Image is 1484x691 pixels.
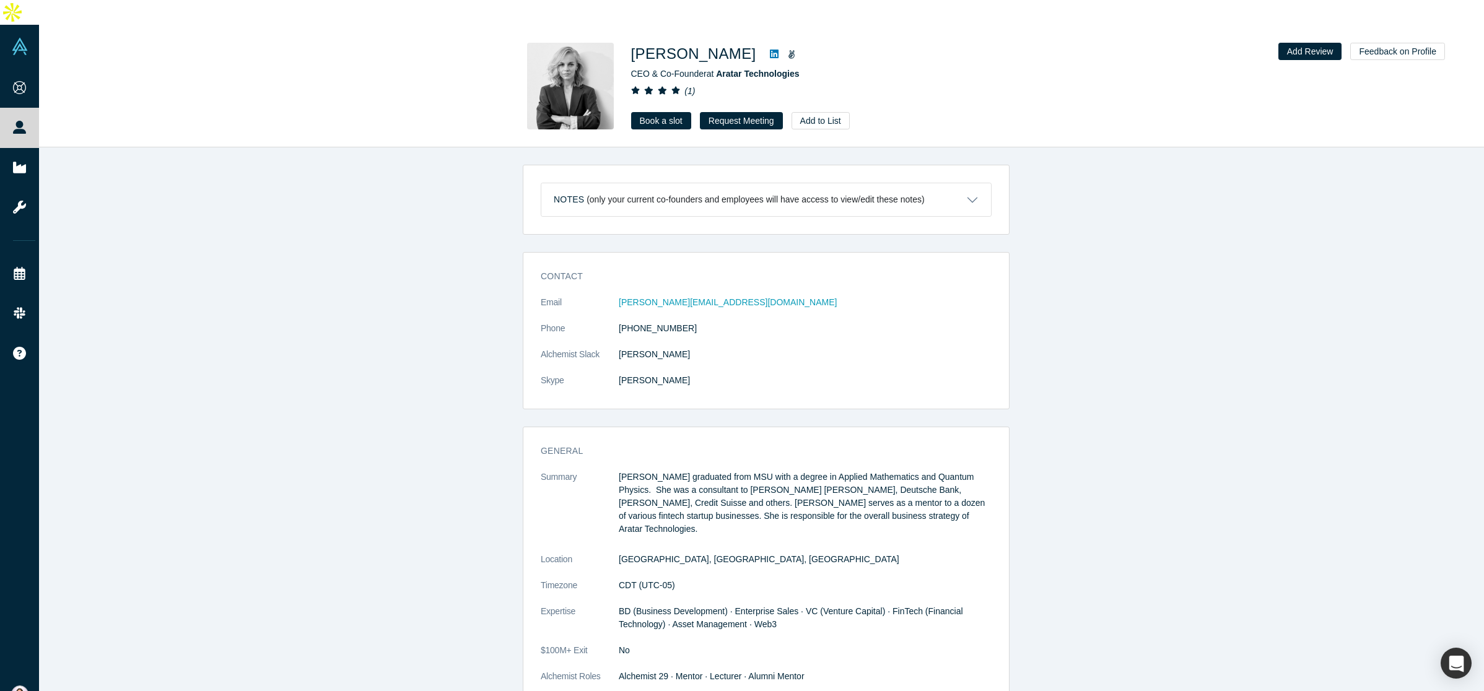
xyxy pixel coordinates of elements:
h3: Contact [541,270,974,283]
dt: Summary [541,471,619,553]
button: Feedback on Profile [1350,43,1445,60]
button: Request Meeting [700,112,783,129]
dd: No [619,644,992,657]
h3: Notes [554,193,584,206]
button: Add Review [1278,43,1342,60]
dt: Location [541,553,619,579]
h1: [PERSON_NAME] [631,43,756,65]
a: [PHONE_NUMBER] [619,323,697,333]
img: Tanya Lyubimova's Profile Image [527,43,614,129]
a: [PERSON_NAME][EMAIL_ADDRESS][DOMAIN_NAME] [619,297,837,307]
dt: Phone [541,322,619,348]
img: Alchemist Vault Logo [11,38,28,55]
button: Add to List [792,112,850,129]
dt: $100M+ Exit [541,644,619,670]
dd: [PERSON_NAME] [619,374,992,387]
dd: [GEOGRAPHIC_DATA], [GEOGRAPHIC_DATA], [GEOGRAPHIC_DATA] [619,553,992,566]
p: [PERSON_NAME] graduated from MSU with a degree in Applied Mathematics and Quantum Physics. She wa... [619,471,992,536]
dd: Alchemist 29 · Mentor · Lecturer · Alumni Mentor [619,670,992,683]
dt: Email [541,296,619,322]
span: CEO & Co-Founder at [631,69,800,79]
dt: Alchemist Slack [541,348,619,374]
dt: Skype [541,374,619,400]
span: BD (Business Development) · Enterprise Sales · VC (Venture Capital) · FinTech (Financial Technolo... [619,606,963,629]
dd: [PERSON_NAME] [619,348,992,361]
p: (only your current co-founders and employees will have access to view/edit these notes) [587,194,925,205]
dd: CDT (UTC-05) [619,579,992,592]
i: ( 1 ) [684,86,695,96]
dt: Expertise [541,605,619,644]
button: Notes (only your current co-founders and employees will have access to view/edit these notes) [541,183,991,216]
a: Book a slot [631,112,691,129]
dt: Timezone [541,579,619,605]
h3: General [541,445,974,458]
a: Aratar Technologies [716,69,799,79]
